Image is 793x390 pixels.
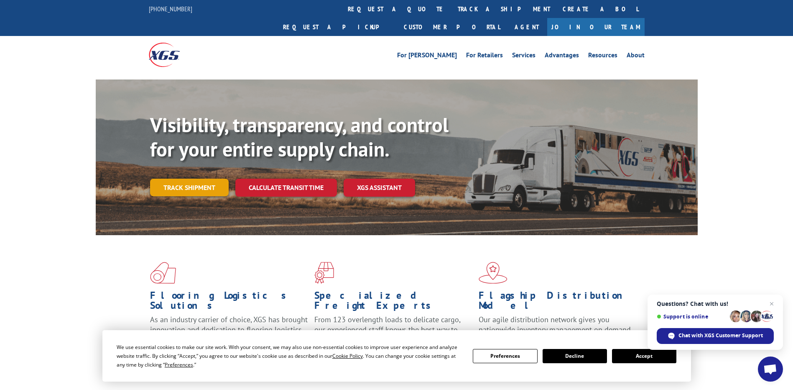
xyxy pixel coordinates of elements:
h1: Specialized Freight Experts [314,290,472,315]
span: As an industry carrier of choice, XGS has brought innovation and dedication to flooring logistics... [150,315,308,344]
span: Chat with XGS Customer Support [657,328,774,344]
div: Cookie Consent Prompt [102,330,691,382]
a: Track shipment [150,179,229,196]
span: Cookie Policy [332,352,363,359]
a: About [627,52,645,61]
span: Preferences [165,361,193,368]
span: Chat with XGS Customer Support [678,332,763,339]
a: For [PERSON_NAME] [397,52,457,61]
a: Customer Portal [398,18,506,36]
a: For Retailers [466,52,503,61]
button: Accept [612,349,676,363]
a: Services [512,52,535,61]
a: Calculate transit time [235,179,337,197]
div: We use essential cookies to make our site work. With your consent, we may also use non-essential ... [117,343,463,369]
h1: Flooring Logistics Solutions [150,290,308,315]
a: Agent [506,18,547,36]
b: Visibility, transparency, and control for your entire supply chain. [150,112,449,162]
p: From 123 overlength loads to delicate cargo, our experienced staff knows the best way to move you... [314,315,472,352]
a: Open chat [758,357,783,382]
a: [PHONE_NUMBER] [149,5,192,13]
button: Decline [543,349,607,363]
img: xgs-icon-focused-on-flooring-red [314,262,334,284]
h1: Flagship Distribution Model [479,290,637,315]
img: xgs-icon-flagship-distribution-model-red [479,262,507,284]
a: Join Our Team [547,18,645,36]
button: Preferences [473,349,537,363]
span: Questions? Chat with us! [657,300,774,307]
span: Our agile distribution network gives you nationwide inventory management on demand. [479,315,632,334]
a: Resources [588,52,617,61]
a: Request a pickup [277,18,398,36]
img: xgs-icon-total-supply-chain-intelligence-red [150,262,176,284]
a: Advantages [545,52,579,61]
span: Support is online [657,313,727,320]
a: XGS ASSISTANT [344,179,415,197]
